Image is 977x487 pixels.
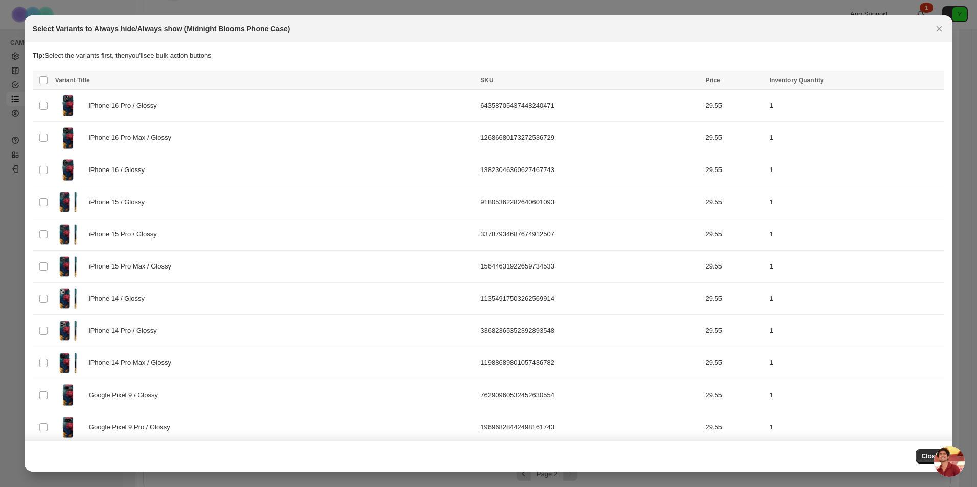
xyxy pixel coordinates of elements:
img: 2733027554590881471_2048.jpg [55,415,81,440]
span: iPhone 15 / Glossy [89,197,150,207]
td: 29.55 [702,90,766,122]
td: 76290960532452630554 [477,379,702,411]
span: iPhone 16 Pro / Glossy [89,101,162,111]
td: 29.55 [702,411,766,444]
span: iPhone 14 Pro Max / Glossy [89,358,177,368]
span: iPhone 14 Pro / Glossy [89,326,162,336]
td: 1 [766,154,945,186]
td: 1 [766,186,945,218]
img: 2619781862248348865_2048.jpg [55,350,81,376]
button: Close [916,449,945,464]
span: iPhone 15 Pro / Glossy [89,229,162,239]
img: 6892697750976487613_2048.jpg [55,222,81,247]
span: Close [922,452,939,460]
strong: Tip: [33,52,45,59]
img: 8873057908312084578_2048.jpg [55,382,81,408]
td: 1 [766,379,945,411]
td: 19696828442498161743 [477,411,702,444]
td: 12686680173272536729 [477,122,702,154]
td: 1 [766,283,945,315]
img: 12100027726461201205_2048.jpg [55,189,81,215]
td: 11988689801057436782 [477,347,702,379]
td: 91805362282640601093 [477,186,702,218]
td: 1 [766,122,945,154]
span: iPhone 16 / Glossy [89,165,150,175]
td: 1 [766,218,945,251]
span: Price [705,77,720,84]
td: 29.55 [702,251,766,283]
td: 1 [766,251,945,283]
span: iPhone 14 / Glossy [89,294,150,304]
td: 29.55 [702,154,766,186]
span: iPhone 15 Pro Max / Glossy [89,261,177,272]
h2: Select Variants to Always hide/Always show (Midnight Blooms Phone Case) [33,23,290,34]
td: 1 [766,347,945,379]
td: 1 [766,411,945,444]
button: Close [932,21,946,36]
td: 29.55 [702,283,766,315]
img: 18166610968121968609_2048.jpg [55,93,81,118]
span: Google Pixel 9 / Glossy [89,390,164,400]
span: Variant Title [55,77,90,84]
img: 17223493876271731156_2048.jpg [55,286,81,311]
td: 33787934687674912507 [477,218,702,251]
p: Select the variants first, then you'll see bulk action buttons [33,51,944,61]
img: 149692809704466698_2048.jpg [55,254,81,279]
td: 11354917503262569914 [477,283,702,315]
td: 13823046360627467743 [477,154,702,186]
td: 29.55 [702,122,766,154]
span: Google Pixel 9 Pro / Glossy [89,422,176,432]
td: 29.55 [702,315,766,347]
td: 15644631922659734533 [477,251,702,283]
td: 1 [766,315,945,347]
td: 29.55 [702,379,766,411]
img: 13369320901814279774_2048.jpg [55,318,81,344]
td: 64358705437448240471 [477,90,702,122]
td: 1 [766,90,945,122]
span: iPhone 16 Pro Max / Glossy [89,133,177,143]
div: Open chat [934,446,965,477]
td: 29.55 [702,186,766,218]
img: 2234297542873007201_2048.jpg [55,157,81,183]
span: SKU [480,77,493,84]
img: 13227609946583870676_2048.jpg [55,125,81,151]
td: 29.55 [702,347,766,379]
td: 33682365352392893548 [477,315,702,347]
span: Inventory Quantity [770,77,824,84]
td: 29.55 [702,218,766,251]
